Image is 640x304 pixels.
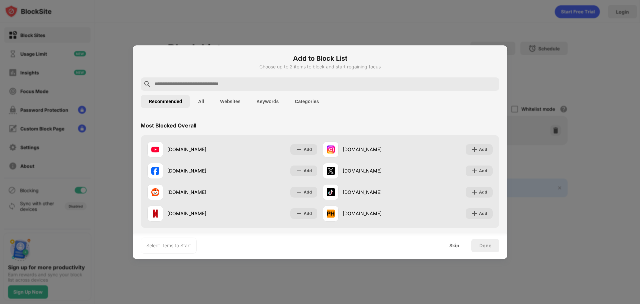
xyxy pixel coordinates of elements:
button: Keywords [248,95,287,108]
div: Select Items to Start [146,242,191,249]
div: Add [304,146,312,153]
button: All [190,95,212,108]
div: [DOMAIN_NAME] [343,210,408,217]
img: search.svg [143,80,151,88]
img: favicons [327,145,335,154]
div: Add [479,189,487,196]
img: favicons [151,210,159,218]
button: Categories [287,95,327,108]
img: favicons [151,188,159,196]
div: Add [304,189,312,196]
div: Choose up to 2 items to block and start regaining focus [141,64,499,69]
div: Done [479,243,491,248]
div: Add [304,168,312,174]
div: [DOMAIN_NAME] [343,189,408,196]
div: Add [479,146,487,153]
button: Recommended [141,95,190,108]
div: Skip [449,243,459,248]
img: favicons [327,210,335,218]
div: [DOMAIN_NAME] [167,189,232,196]
img: favicons [327,188,335,196]
div: [DOMAIN_NAME] [343,146,408,153]
div: Add [479,210,487,217]
button: Websites [212,95,248,108]
div: Most Blocked Overall [141,122,196,129]
div: Add [479,168,487,174]
img: favicons [151,167,159,175]
div: [DOMAIN_NAME] [343,167,408,174]
div: [DOMAIN_NAME] [167,167,232,174]
div: Add [304,210,312,217]
img: favicons [151,145,159,154]
div: [DOMAIN_NAME] [167,210,232,217]
div: [DOMAIN_NAME] [167,146,232,153]
h6: Add to Block List [141,53,499,63]
img: favicons [327,167,335,175]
